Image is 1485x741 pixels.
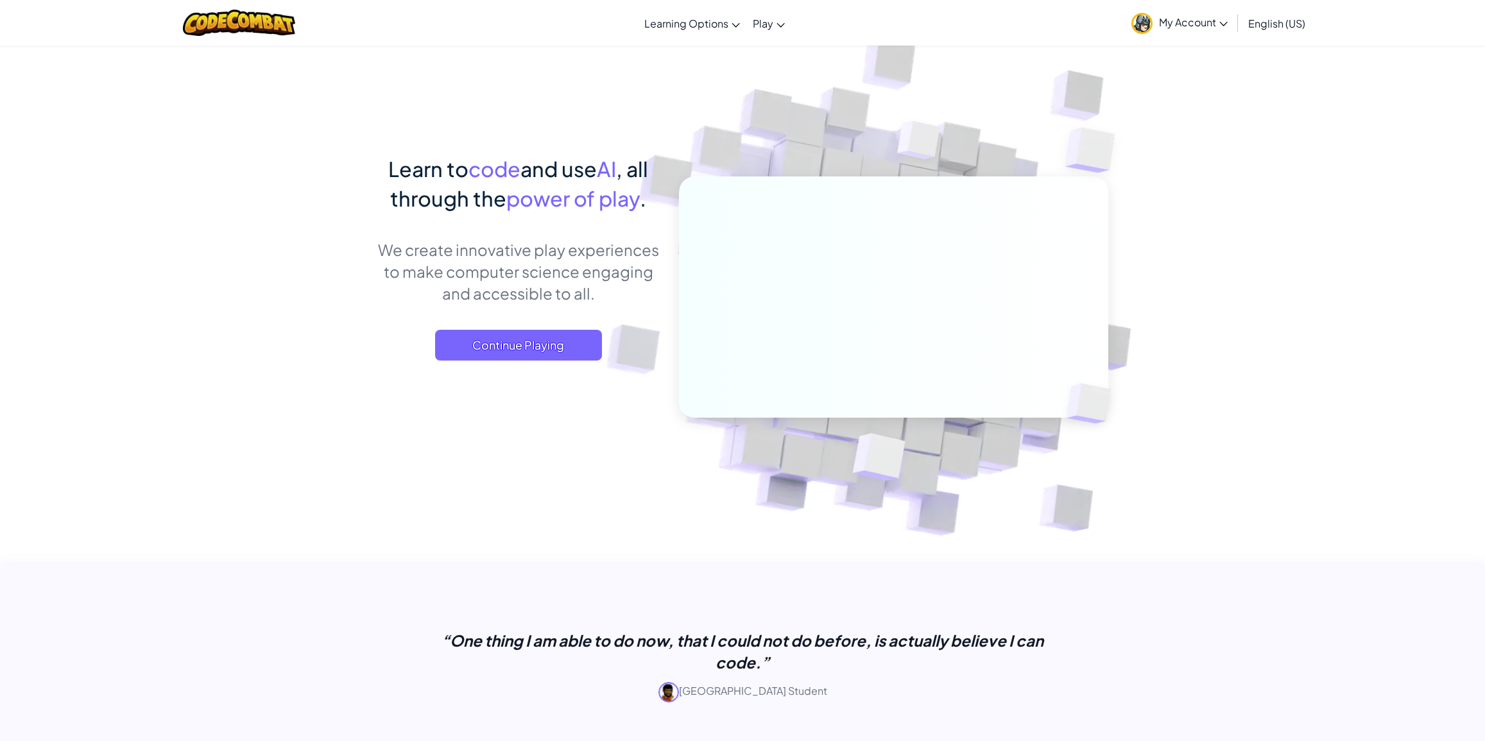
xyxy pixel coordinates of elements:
[821,406,936,513] img: Overlap cubes
[746,6,791,40] a: Play
[520,156,597,182] span: and use
[422,682,1063,703] p: [GEOGRAPHIC_DATA] Student
[658,682,679,703] img: avatar
[638,6,746,40] a: Learning Options
[468,156,520,182] span: code
[1040,96,1151,205] img: Overlap cubes
[1045,357,1142,450] img: Overlap cubes
[1131,13,1153,34] img: avatar
[377,239,660,304] p: We create innovative play experiences to make computer science engaging and accessible to all.
[435,330,602,361] a: Continue Playing
[644,17,728,30] span: Learning Options
[640,185,646,211] span: .
[388,156,468,182] span: Learn to
[1125,3,1234,43] a: My Account
[1242,6,1312,40] a: English (US)
[597,156,616,182] span: AI
[506,185,640,211] span: power of play
[422,629,1063,673] p: “One thing I am able to do now, that I could not do before, is actually believe I can code.”
[1159,15,1228,29] span: My Account
[1248,17,1305,30] span: English (US)
[753,17,773,30] span: Play
[873,96,966,191] img: Overlap cubes
[183,10,295,36] img: CodeCombat logo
